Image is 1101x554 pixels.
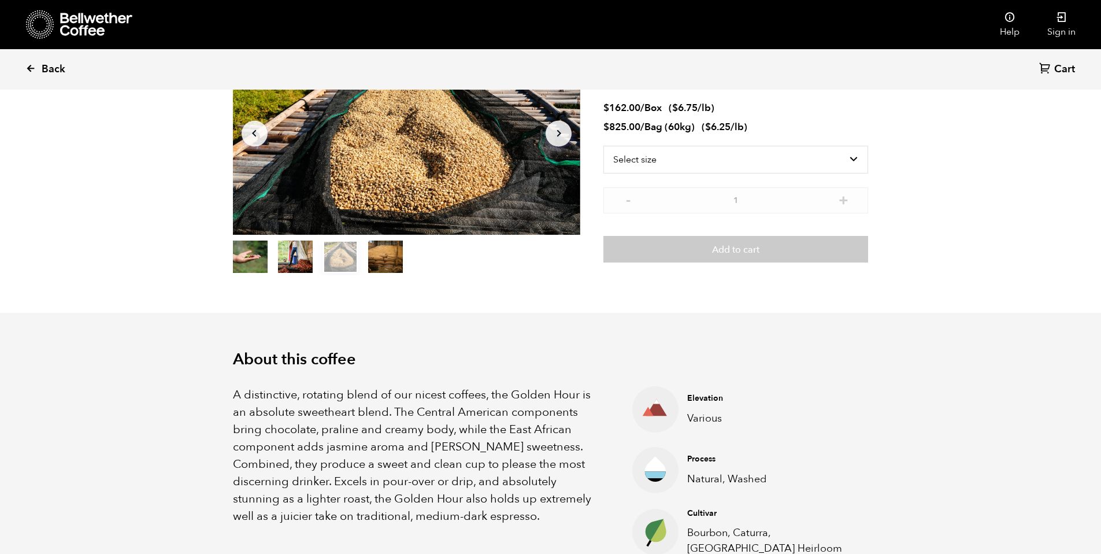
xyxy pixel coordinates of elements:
span: ( ) [702,120,747,134]
h4: Elevation [687,393,850,404]
button: - [621,193,635,205]
span: Box [644,101,662,115]
bdi: 6.25 [705,120,731,134]
bdi: 162.00 [603,101,640,115]
span: Cart [1054,62,1075,76]
span: / [640,120,644,134]
span: $ [603,101,609,115]
span: $ [672,101,678,115]
p: Various [687,411,850,426]
span: $ [705,120,711,134]
span: $ [603,120,609,134]
h2: About this coffee [233,350,869,369]
p: A distinctive, rotating blend of our nicest coffees, the Golden Hour is an absolute sweetheart bl... [233,386,604,525]
a: Cart [1039,62,1078,77]
span: Back [42,62,65,76]
span: /lb [698,101,711,115]
span: ( ) [669,101,714,115]
bdi: 825.00 [603,120,640,134]
span: Bag (60kg) [644,120,695,134]
button: Add to cart [603,236,868,263]
button: + [836,193,851,205]
span: /lb [731,120,744,134]
span: / [640,101,644,115]
p: Natural, Washed [687,471,850,487]
h4: Process [687,453,850,465]
bdi: 6.75 [672,101,698,115]
h4: Cultivar [687,508,850,519]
